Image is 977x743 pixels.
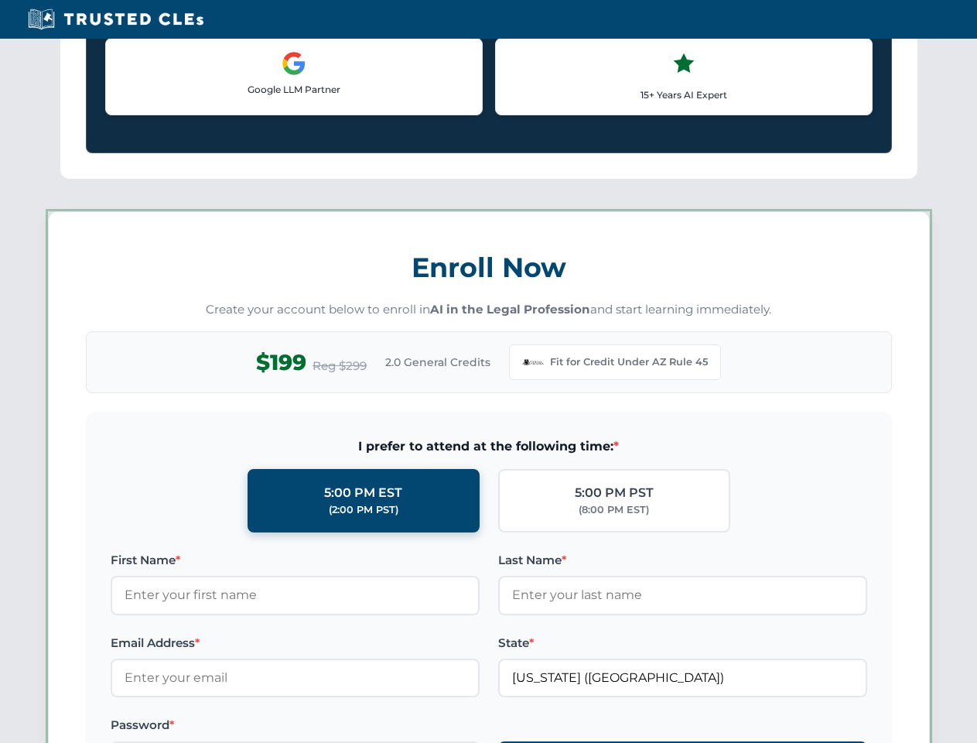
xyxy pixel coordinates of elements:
label: First Name [111,551,480,570]
input: Enter your last name [498,576,867,615]
img: Trusted CLEs [23,8,208,31]
img: Arizona Bar [522,351,544,373]
span: 2.0 General Credits [385,354,490,371]
span: I prefer to attend at the following time: [111,437,867,457]
div: 5:00 PM PST [575,483,654,503]
div: (2:00 PM PST) [329,502,398,518]
strong: AI in the Legal Profession [430,302,590,317]
input: Enter your first name [111,576,480,615]
div: 5:00 PM EST [324,483,402,503]
span: Fit for Credit Under AZ Rule 45 [550,354,708,370]
input: Enter your email [111,659,480,697]
img: Google [282,51,306,76]
p: Google LLM Partner [118,82,470,97]
p: 15+ Years AI Expert [508,87,859,102]
input: Arizona (AZ) [498,659,867,697]
h3: Enroll Now [86,243,892,292]
p: Create your account below to enroll in and start learning immediately. [86,301,892,319]
label: Email Address [111,634,480,652]
span: Reg $299 [313,357,367,375]
label: State [498,634,867,652]
label: Last Name [498,551,867,570]
div: (8:00 PM EST) [579,502,649,518]
span: $199 [256,345,306,380]
label: Password [111,716,480,734]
